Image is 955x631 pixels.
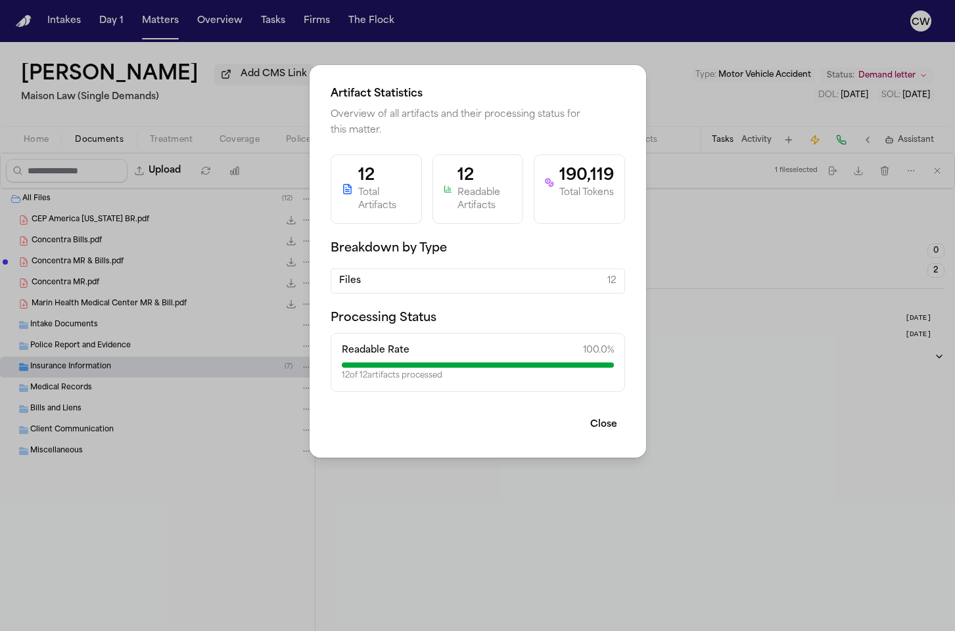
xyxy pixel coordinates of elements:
span: Readable Rate [342,344,409,357]
p: Overview of all artifacts and their processing status for this matter. [331,107,625,139]
span: 12 [607,274,617,288]
div: 12 [358,165,410,186]
div: Total Tokens [559,186,614,200]
div: Readable Artifacts [457,186,512,213]
h2: Artifact Statistics [331,86,625,102]
div: 12 of 12 artifacts processed [342,370,614,381]
span: Files [339,274,361,288]
div: 12 [457,165,512,186]
span: 100.0 % [583,344,614,357]
div: 190,119 [559,165,614,186]
h3: Breakdown by Type [331,240,625,258]
button: Close [582,413,625,437]
div: Total Artifacts [358,186,410,213]
h3: Processing Status [331,309,625,328]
